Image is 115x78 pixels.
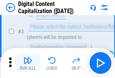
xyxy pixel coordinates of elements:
[20,66,37,70] div: Run All
[29,43,87,52] div: TrailBalanceFlat - imported
[48,56,57,65] img: Undo
[23,56,32,65] img: Run All
[72,66,81,70] div: Skip
[46,66,58,70] div: Undo
[36,10,66,19] div: Import Sheet
[90,4,96,10] img: Support
[72,56,81,65] img: Skip
[18,28,24,34] span: # 3
[94,57,106,69] img: Main button
[16,54,40,72] button: Run All
[6,3,15,12] img: Back
[64,54,88,72] button: Skip
[100,3,109,12] img: Settings menu
[40,54,64,72] button: Undo
[18,0,87,15] div: Digital Content Capitalization ([DATE])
